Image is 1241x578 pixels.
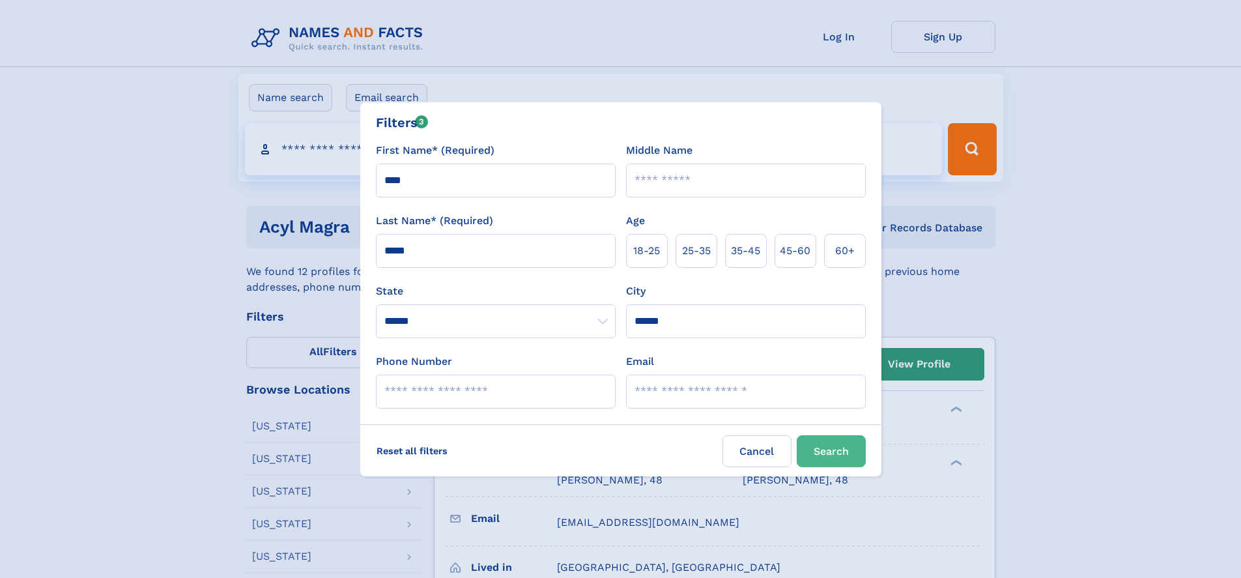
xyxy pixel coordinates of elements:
label: Reset all filters [368,435,456,467]
span: 18‑25 [633,243,660,259]
label: Age [626,213,645,229]
label: Email [626,354,654,369]
label: Last Name* (Required) [376,213,493,229]
label: Phone Number [376,354,452,369]
label: First Name* (Required) [376,143,494,158]
label: Middle Name [626,143,692,158]
span: 45‑60 [780,243,810,259]
label: State [376,283,616,299]
span: 25‑35 [682,243,711,259]
label: City [626,283,646,299]
button: Search [797,435,866,467]
span: 60+ [835,243,855,259]
div: Filters [376,113,429,132]
label: Cancel [722,435,792,467]
span: 35‑45 [731,243,760,259]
